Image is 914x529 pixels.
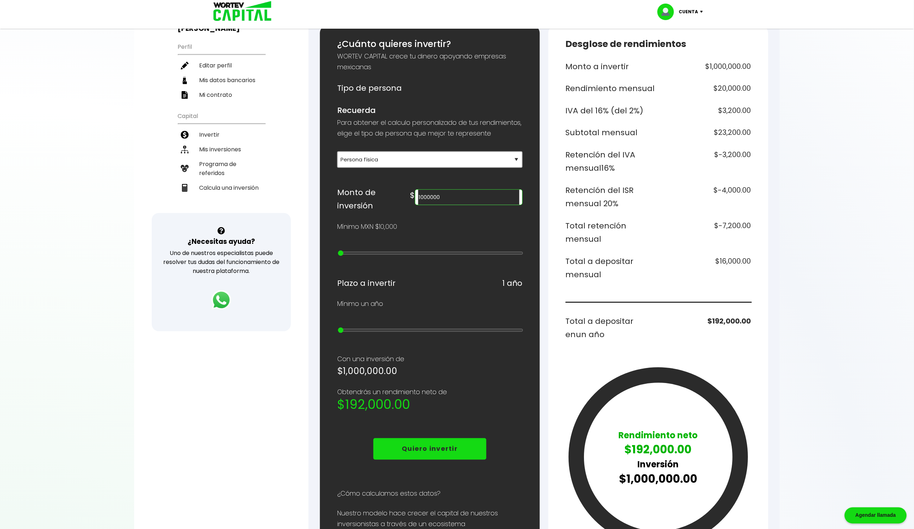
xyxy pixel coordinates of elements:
h3: ¿Necesitas ayuda? [188,236,255,247]
h6: Total a depositar mensual [566,255,656,282]
h6: IVA del 16% (del 2%) [566,104,656,118]
ul: Capital [178,108,265,213]
h6: Total retención mensual [566,219,656,246]
h6: Recuerda [337,104,523,117]
p: Inversión [619,458,698,471]
a: Mi contrato [178,88,265,102]
h6: $ [410,189,415,202]
h6: $192,000.00 [661,315,752,341]
img: calculadora-icon.17d418c4.svg [181,184,189,192]
p: Mínimo un año [337,298,383,309]
h6: $3,200.00 [661,104,752,118]
h6: Retención del ISR mensual 20% [566,184,656,211]
a: Editar perfil [178,58,265,73]
h6: Total a depositar en un año [566,315,656,341]
h6: Monto de inversión [337,186,410,213]
p: Mínimo MXN $10,000 [337,221,397,232]
a: Calcula una inversión [178,180,265,195]
h5: $1,000,000.00 [337,364,523,378]
img: invertir-icon.b3b967d7.svg [181,131,189,139]
p: Uno de nuestros especialistas puede resolver tus dudas del funcionamiento de nuestra plataforma. [161,249,282,275]
a: Invertir [178,127,265,142]
img: icon-down [698,11,708,13]
p: Obtendrás un rendimiento neto de [337,387,523,397]
h6: 1 año [502,277,523,290]
h5: Desglose de rendimientos [566,37,751,51]
h2: $192,000.00 [337,397,523,412]
a: Mis datos bancarios [178,73,265,88]
p: Para obtener el calculo personalizado de tus rendimientos, elige el tipo de persona que mejor te ... [337,117,523,139]
h6: $-3,200.00 [661,148,752,175]
button: Quiero invertir [373,438,487,460]
h6: $1,000,000.00 [661,60,752,74]
img: logos_whatsapp-icon.242b2217.svg [211,290,231,310]
h6: $23,200.00 [661,126,752,140]
h6: Monto a invertir [566,60,656,74]
img: contrato-icon.f2db500c.svg [181,91,189,99]
img: inversiones-icon.6695dc30.svg [181,146,189,153]
h6: $20,000.00 [661,82,752,95]
h6: Tipo de persona [337,81,523,95]
a: Programa de referidos [178,157,265,180]
h6: $16,000.00 [661,255,752,282]
h6: Plazo a invertir [337,277,396,290]
p: Cuenta [679,6,698,17]
h5: ¿Cuánto quieres invertir? [337,37,523,51]
img: recomiendanos-icon.9b8e9327.svg [181,165,189,173]
p: $1,000,000.00 [619,471,698,488]
img: profile-image [658,4,679,20]
img: datos-icon.10cf9172.svg [181,76,189,84]
div: Agendar llamada [845,507,907,524]
a: Mis inversiones [178,142,265,157]
h6: Retención del IVA mensual 16% [566,148,656,175]
h6: Rendimiento mensual [566,82,656,95]
ul: Perfil [178,39,265,102]
p: $192,000.00 [619,441,698,458]
p: Rendimiento neto [619,429,698,441]
p: Quiero invertir [402,444,458,454]
h6: Subtotal mensual [566,126,656,140]
h6: $-7,200.00 [661,219,752,246]
img: editar-icon.952d3147.svg [181,62,189,70]
h6: $-4,000.00 [661,184,752,211]
p: ¿Cómo calculamos estos datos? [337,488,523,499]
h3: Buen día, [178,15,265,33]
p: Con una inversión de [337,354,523,364]
p: WORTEV CAPITAL crece tu dinero apoyando empresas mexicanas [337,51,523,72]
